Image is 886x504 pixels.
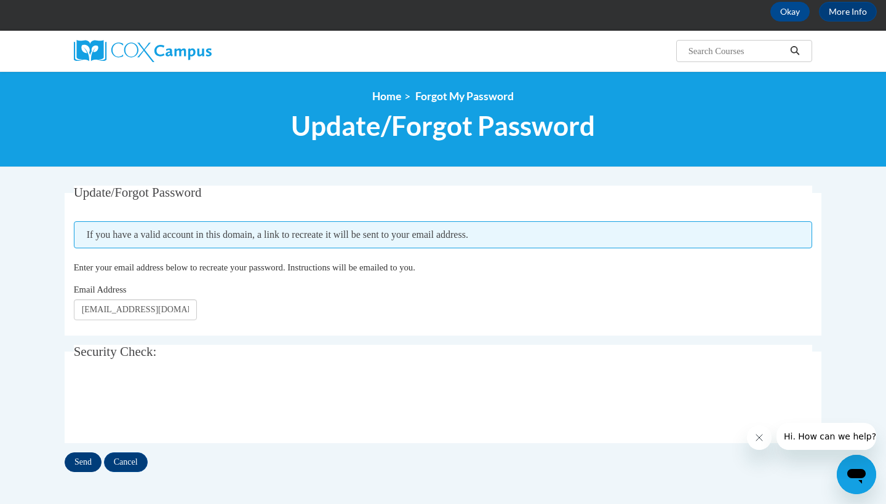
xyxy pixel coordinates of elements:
span: Update/Forgot Password [74,185,202,200]
iframe: reCAPTCHA [74,380,261,428]
input: Search Courses [687,44,786,58]
a: Home [372,90,401,103]
iframe: Message from company [776,423,876,450]
button: Okay [770,2,810,22]
iframe: Button to launch messaging window [837,455,876,494]
button: Search [786,44,804,58]
iframe: Close message [747,425,772,450]
input: Cancel [104,452,148,472]
input: Email [74,299,197,320]
span: If you have a valid account in this domain, a link to recreate it will be sent to your email addr... [74,221,813,248]
span: Enter your email address below to recreate your password. Instructions will be emailed to you. [74,262,415,272]
a: Cox Campus [74,40,308,62]
a: More Info [819,2,877,22]
img: Cox Campus [74,40,212,62]
span: Email Address [74,285,127,294]
input: Send [65,452,102,472]
span: Update/Forgot Password [291,109,595,142]
span: Security Check: [74,344,157,359]
span: Forgot My Password [415,90,514,103]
